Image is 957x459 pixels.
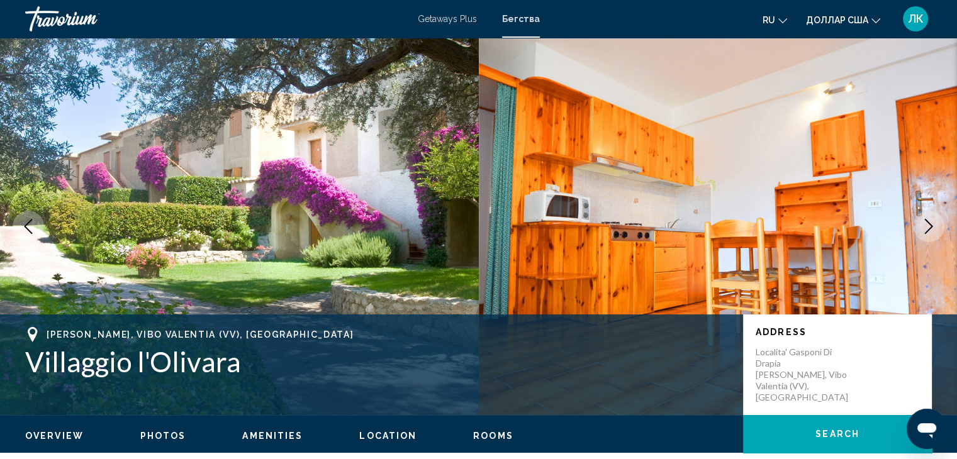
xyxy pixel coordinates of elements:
a: Травориум [25,6,405,31]
iframe: Кнопка запуска окна обмена сообщениями [907,409,947,449]
font: доллар США [806,15,868,25]
button: Search [743,415,932,453]
button: Amenities [242,430,303,441]
span: Rooms [473,431,513,441]
a: Бегства [502,14,540,24]
p: Address [756,327,919,337]
button: Next image [913,211,944,242]
span: Search [815,429,859,440]
p: Localita' Gasponi di Drapia [PERSON_NAME], Vibo Valentia (VV), [GEOGRAPHIC_DATA] [756,346,856,403]
a: Getaways Plus [418,14,477,24]
button: Previous image [13,211,44,242]
span: Amenities [242,431,303,441]
button: Изменить язык [763,11,787,29]
span: Location [359,431,417,441]
h1: Villaggio l'Olivara [25,345,730,378]
button: Изменить валюту [806,11,880,29]
button: Overview [25,430,84,441]
button: Location [359,430,417,441]
span: Overview [25,431,84,441]
span: Photos [140,431,186,441]
button: Rooms [473,430,513,441]
button: Меню пользователя [899,6,932,32]
font: ЛК [908,12,924,25]
font: ru [763,15,775,25]
button: Photos [140,430,186,441]
span: [PERSON_NAME], Vibo Valentia (VV), [GEOGRAPHIC_DATA] [47,329,354,340]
